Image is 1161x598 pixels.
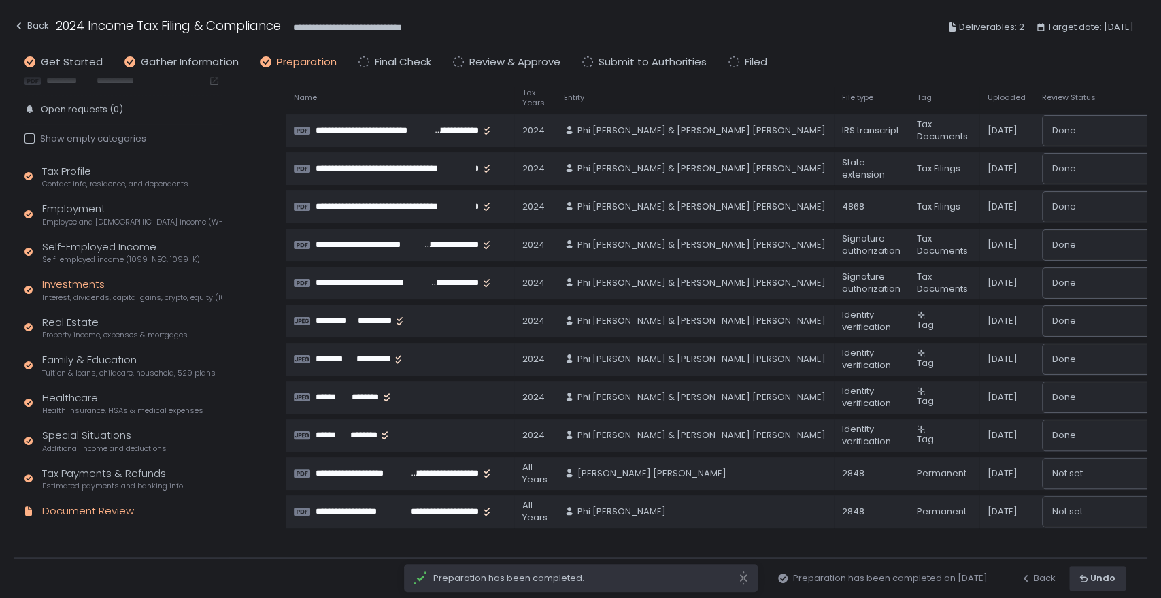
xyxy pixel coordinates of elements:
[1083,467,1156,480] input: Search for option
[42,481,183,491] span: Estimated payments and banking info
[42,277,222,303] div: Investments
[1052,391,1076,404] span: Done
[745,54,767,70] span: Filed
[599,54,707,70] span: Submit to Authorities
[42,391,203,416] div: Healthcare
[1052,352,1076,366] span: Done
[1052,505,1083,518] span: Not set
[577,201,826,213] span: Phi [PERSON_NAME] & [PERSON_NAME] [PERSON_NAME]
[988,505,1017,518] span: [DATE]
[42,201,222,227] div: Employment
[24,58,222,86] div: Last year's filed returns
[917,93,932,103] span: Tag
[42,254,200,265] span: Self-employed income (1099-NEC, 1099-K)
[42,428,167,454] div: Special Situations
[42,352,216,378] div: Family & Education
[577,315,826,327] span: Phi [PERSON_NAME] & [PERSON_NAME] [PERSON_NAME]
[988,201,1017,213] span: [DATE]
[1052,467,1083,480] span: Not set
[988,93,1026,103] span: Uploaded
[1076,124,1156,137] input: Search for option
[917,395,934,408] span: Tag
[577,277,826,289] span: Phi [PERSON_NAME] & [PERSON_NAME] [PERSON_NAME]
[1052,314,1076,328] span: Done
[988,391,1017,403] span: [DATE]
[433,572,738,584] span: Preparation has been completed.
[988,124,1017,137] span: [DATE]
[42,330,188,340] span: Property income, expenses & mortgages
[577,124,826,137] span: Phi [PERSON_NAME] & [PERSON_NAME] [PERSON_NAME]
[42,164,188,190] div: Tax Profile
[917,356,934,369] span: Tag
[577,391,826,403] span: Phi [PERSON_NAME] & [PERSON_NAME] [PERSON_NAME]
[42,405,203,416] span: Health insurance, HSAs & medical expenses
[988,163,1017,175] span: [DATE]
[277,54,337,70] span: Preparation
[42,179,188,189] span: Contact info, residence, and dependents
[42,217,222,227] span: Employee and [DEMOGRAPHIC_DATA] income (W-2s)
[1052,200,1076,214] span: Done
[577,467,726,480] span: [PERSON_NAME] [PERSON_NAME]
[1052,162,1076,176] span: Done
[1047,19,1134,35] span: Target date: [DATE]
[1076,276,1156,290] input: Search for option
[41,103,123,116] span: Open requests (0)
[522,88,548,108] span: Tax Years
[1052,276,1076,290] span: Done
[1042,93,1096,103] span: Review Status
[42,293,222,303] span: Interest, dividends, capital gains, crypto, equity (1099s, K-1s)
[988,429,1017,442] span: [DATE]
[988,315,1017,327] span: [DATE]
[1052,429,1076,442] span: Done
[917,318,934,331] span: Tag
[14,18,49,34] div: Back
[294,93,317,103] span: Name
[141,54,239,70] span: Gather Information
[988,353,1017,365] span: [DATE]
[988,467,1017,480] span: [DATE]
[959,19,1024,35] span: Deliverables: 2
[56,16,281,35] h1: 2024 Income Tax Filing & Compliance
[1079,572,1115,584] div: Undo
[1076,391,1156,404] input: Search for option
[1076,314,1156,328] input: Search for option
[577,505,666,518] span: Phi [PERSON_NAME]
[1020,572,1056,584] div: Back
[42,503,134,519] div: Document Review
[41,54,103,70] span: Get Started
[14,16,49,39] button: Back
[1076,352,1156,366] input: Search for option
[42,368,216,378] span: Tuition & loans, childcare, household, 529 plans
[564,93,584,103] span: Entity
[42,466,183,492] div: Tax Payments & Refunds
[1052,124,1076,137] span: Done
[469,54,560,70] span: Review & Approve
[1076,238,1156,252] input: Search for option
[1069,566,1126,591] button: Undo
[1076,200,1156,214] input: Search for option
[42,444,167,454] span: Additional income and deductions
[988,239,1017,251] span: [DATE]
[988,277,1017,289] span: [DATE]
[577,239,826,251] span: Phi [PERSON_NAME] & [PERSON_NAME] [PERSON_NAME]
[577,429,826,442] span: Phi [PERSON_NAME] & [PERSON_NAME] [PERSON_NAME]
[1076,162,1156,176] input: Search for option
[577,163,826,175] span: Phi [PERSON_NAME] & [PERSON_NAME] [PERSON_NAME]
[1052,238,1076,252] span: Done
[842,93,873,103] span: File type
[42,239,200,265] div: Self-Employed Income
[1083,505,1156,518] input: Search for option
[375,54,431,70] span: Final Check
[1020,566,1056,591] button: Back
[42,315,188,341] div: Real Estate
[577,353,826,365] span: Phi [PERSON_NAME] & [PERSON_NAME] [PERSON_NAME]
[917,433,934,446] span: Tag
[1076,429,1156,442] input: Search for option
[738,571,749,585] svg: close
[793,572,988,584] span: Preparation has been completed on [DATE]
